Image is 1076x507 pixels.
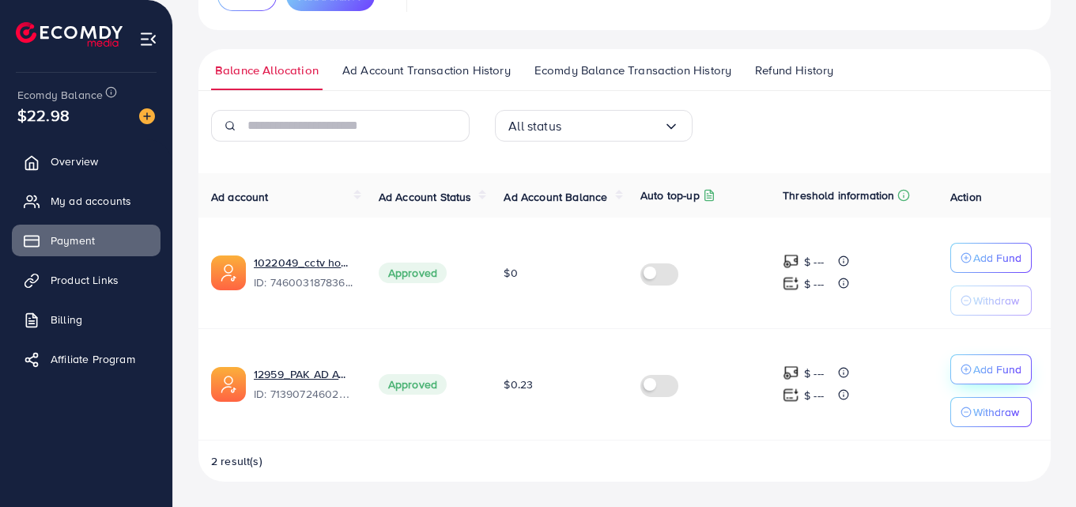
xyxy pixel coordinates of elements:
[17,87,103,103] span: Ecomdy Balance
[783,186,894,205] p: Threshold information
[640,186,700,205] p: Auto top-up
[51,272,119,288] span: Product Links
[215,62,319,79] span: Balance Allocation
[51,351,135,367] span: Affiliate Program
[12,304,160,335] a: Billing
[51,233,95,248] span: Payment
[51,153,98,169] span: Overview
[51,193,131,209] span: My ad accounts
[804,252,824,271] p: $ ---
[16,22,123,47] img: logo
[783,387,799,403] img: top-up amount
[973,360,1021,379] p: Add Fund
[12,185,160,217] a: My ad accounts
[804,386,824,405] p: $ ---
[950,189,982,205] span: Action
[973,248,1021,267] p: Add Fund
[51,312,82,327] span: Billing
[804,274,824,293] p: $ ---
[379,263,447,283] span: Approved
[254,255,353,291] div: <span class='underline'>1022049_cctv home_1736924029854</span></br>7460031878360481809
[783,365,799,381] img: top-up amount
[17,104,70,127] span: $22.98
[804,364,824,383] p: $ ---
[950,286,1032,316] button: Withdraw
[211,255,246,290] img: ic-ads-acc.e4c84228.svg
[254,366,353,403] div: <span class='underline'>12959_PAK AD ACCOUNT_1662273838044</span></br>7139072460292390914
[973,403,1019,422] p: Withdraw
[12,264,160,296] a: Product Links
[561,114,663,138] input: Search for option
[254,386,353,402] span: ID: 7139072460292390914
[254,366,353,382] a: 12959_PAK AD ACCOUNT_1662273838044
[254,255,353,271] a: 1022049_cctv home_1736924029854
[950,243,1032,273] button: Add Fund
[504,189,607,205] span: Ad Account Balance
[139,108,155,124] img: image
[783,253,799,270] img: top-up amount
[254,274,353,290] span: ID: 7460031878360481809
[12,225,160,256] a: Payment
[379,374,447,395] span: Approved
[783,275,799,292] img: top-up amount
[508,114,561,138] span: All status
[534,62,731,79] span: Ecomdy Balance Transaction History
[211,189,269,205] span: Ad account
[950,354,1032,384] button: Add Fund
[950,397,1032,427] button: Withdraw
[12,146,160,177] a: Overview
[211,367,246,402] img: ic-ads-acc.e4c84228.svg
[12,343,160,375] a: Affiliate Program
[139,30,157,48] img: menu
[755,62,833,79] span: Refund History
[504,265,517,281] span: $0
[504,376,533,392] span: $0.23
[379,189,472,205] span: Ad Account Status
[1009,436,1064,495] iframe: Chat
[495,110,693,142] div: Search for option
[342,62,511,79] span: Ad Account Transaction History
[211,453,262,469] span: 2 result(s)
[973,291,1019,310] p: Withdraw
